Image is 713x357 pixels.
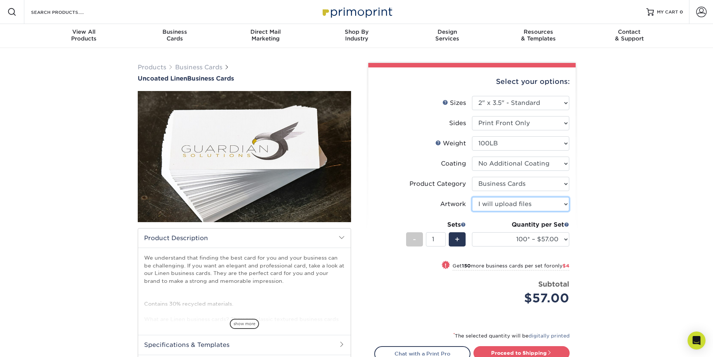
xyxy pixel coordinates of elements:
a: Direct MailMarketing [220,24,311,48]
span: ! [445,261,447,269]
span: only [552,263,569,269]
div: Sides [449,119,466,128]
h1: Business Cards [138,75,351,82]
div: Select your options: [374,67,570,96]
div: Quantity per Set [472,220,569,229]
div: & Support [584,28,675,42]
strong: 150 [462,263,471,269]
div: Artwork [440,200,466,209]
span: Shop By [311,28,402,35]
span: 0 [680,9,683,15]
img: Uncoated Linen 01 [138,50,351,263]
img: Primoprint [319,4,394,20]
div: Products [39,28,130,42]
h2: Product Description [138,229,351,248]
span: Contact [584,28,675,35]
span: - [413,234,416,245]
div: Cards [129,28,220,42]
a: DesignServices [402,24,493,48]
a: digitally printed [528,333,570,339]
div: $57.00 [478,289,569,307]
span: Direct Mail [220,28,311,35]
span: Resources [493,28,584,35]
small: The selected quantity will be [453,333,570,339]
div: & Templates [493,28,584,42]
span: View All [39,28,130,35]
strong: Subtotal [538,280,569,288]
input: SEARCH PRODUCTS..... [30,7,103,16]
div: Marketing [220,28,311,42]
div: Coating [441,159,466,168]
span: $4 [563,263,569,269]
div: Open Intercom Messenger [688,332,706,350]
span: + [455,234,460,245]
div: Sizes [442,99,466,108]
h2: Specifications & Templates [138,335,351,354]
a: Uncoated LinenBusiness Cards [138,75,351,82]
a: Shop ByIndustry [311,24,402,48]
small: Get more business cards per set for [453,263,569,270]
div: Weight [435,139,466,148]
span: Uncoated Linen [138,75,187,82]
div: Product Category [409,179,466,188]
span: Design [402,28,493,35]
a: Products [138,64,166,71]
div: Sets [406,220,466,229]
div: Services [402,28,493,42]
span: show more [230,319,259,329]
span: MY CART [657,9,678,15]
div: Industry [311,28,402,42]
a: View AllProducts [39,24,130,48]
a: BusinessCards [129,24,220,48]
a: Resources& Templates [493,24,584,48]
a: Contact& Support [584,24,675,48]
span: Business [129,28,220,35]
a: Business Cards [175,64,222,71]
